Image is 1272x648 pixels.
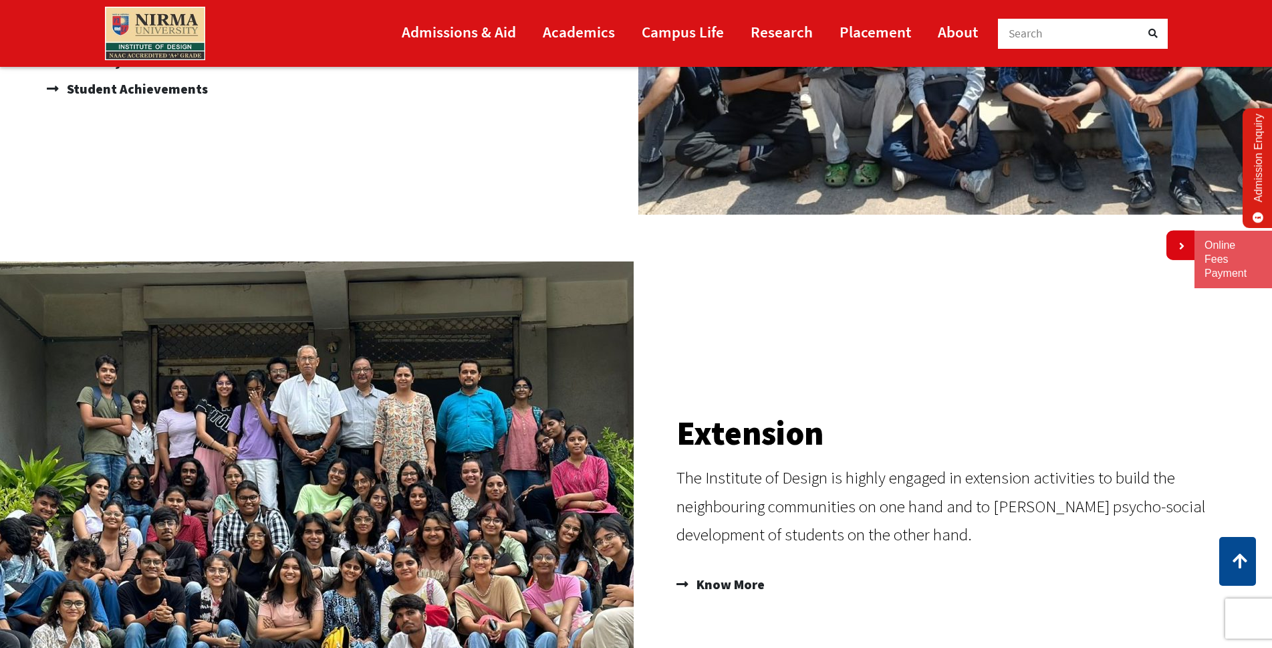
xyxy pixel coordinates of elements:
[938,17,978,47] a: About
[47,76,630,102] a: Student Achievements
[751,17,813,47] a: Research
[642,17,724,47] a: Campus Life
[676,417,1259,450] h2: Extension
[105,7,205,60] img: main_logo
[676,463,1259,549] p: The Institute of Design is highly engaged in extension activities to build the neighbouring commu...
[1204,239,1262,280] a: Online Fees Payment
[402,17,516,47] a: Admissions & Aid
[840,17,911,47] a: Placement
[693,573,765,596] span: Know More
[676,573,1259,596] a: Know More
[63,76,208,102] span: Student Achievements
[543,17,615,47] a: Academics
[1009,26,1043,41] span: Search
